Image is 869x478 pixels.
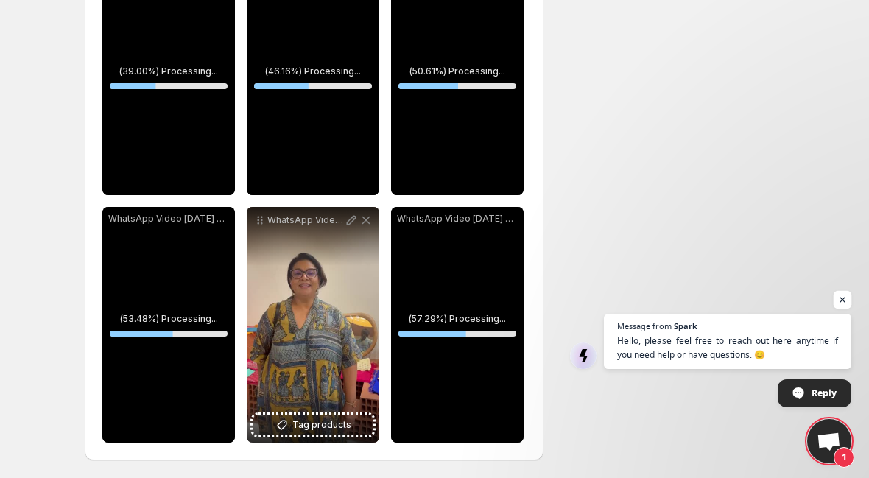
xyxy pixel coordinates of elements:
[292,418,351,432] span: Tag products
[617,334,838,362] span: Hello, please feel free to reach out here anytime if you need help or have questions. 😊
[267,214,344,226] p: WhatsApp Video [DATE] at 093926
[674,322,697,330] span: Spark
[247,207,379,443] div: WhatsApp Video [DATE] at 093926Tag products
[812,380,837,406] span: Reply
[397,213,518,225] p: WhatsApp Video [DATE] at 094230
[102,207,235,443] div: WhatsApp Video [DATE] at 093926 4(53.48%) Processing...53.481648996768506%
[253,415,373,435] button: Tag products
[807,419,851,463] div: Open chat
[108,213,229,225] p: WhatsApp Video [DATE] at 093926 4
[834,447,854,468] span: 1
[391,207,524,443] div: WhatsApp Video [DATE] at 094230(57.29%) Processing...57.28931293116361%
[617,322,672,330] span: Message from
